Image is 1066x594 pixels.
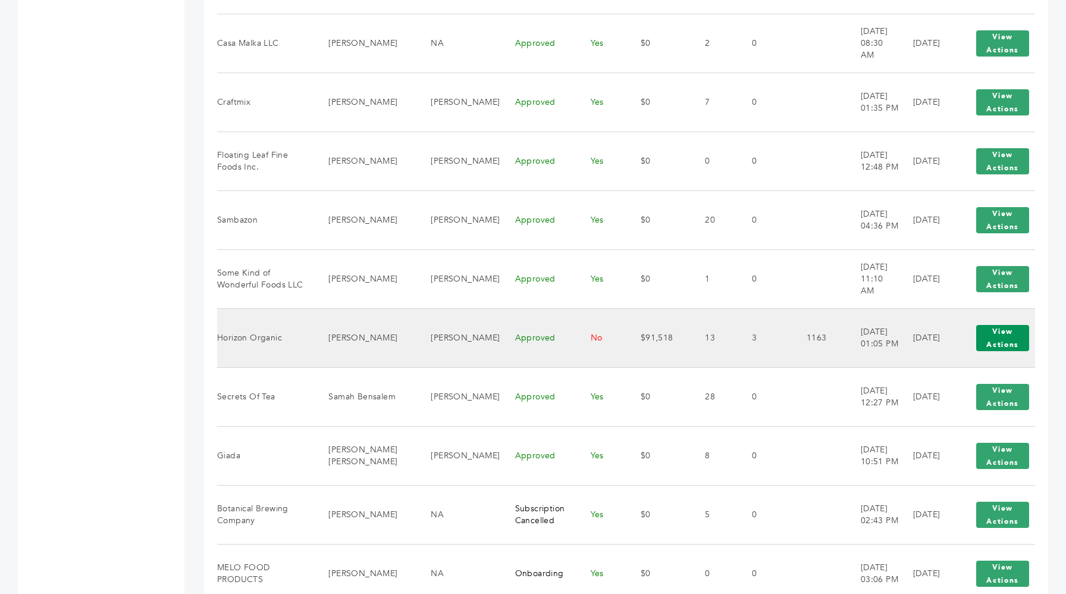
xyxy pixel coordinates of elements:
[576,73,626,132] td: Yes
[846,426,898,485] td: [DATE] 10:51 PM
[976,207,1029,233] button: View Actions
[737,249,792,308] td: 0
[500,426,576,485] td: Approved
[737,14,792,73] td: 0
[690,190,736,249] td: 20
[416,308,500,367] td: [PERSON_NAME]
[500,190,576,249] td: Approved
[217,132,313,190] td: Floating Leaf Fine Foods Inc.
[626,249,691,308] td: $0
[846,132,898,190] td: [DATE] 12:48 PM
[626,14,691,73] td: $0
[846,190,898,249] td: [DATE] 04:36 PM
[737,308,792,367] td: 3
[217,367,313,426] td: Secrets Of Tea
[846,14,898,73] td: [DATE] 08:30 AM
[217,485,313,544] td: Botanical Brewing Company
[313,190,416,249] td: [PERSON_NAME]
[217,308,313,367] td: Horizon Organic
[313,249,416,308] td: [PERSON_NAME]
[416,367,500,426] td: [PERSON_NAME]
[626,426,691,485] td: $0
[976,30,1029,57] button: View Actions
[626,73,691,132] td: $0
[576,485,626,544] td: Yes
[737,73,792,132] td: 0
[217,249,313,308] td: Some Kind of Wonderful Foods LLC
[898,249,955,308] td: [DATE]
[846,249,898,308] td: [DATE] 11:10 AM
[416,73,500,132] td: [PERSON_NAME]
[737,190,792,249] td: 0
[576,367,626,426] td: Yes
[690,14,736,73] td: 2
[792,308,846,367] td: 1163
[416,14,500,73] td: NA
[846,367,898,426] td: [DATE] 12:27 PM
[976,325,1029,351] button: View Actions
[690,367,736,426] td: 28
[690,485,736,544] td: 5
[976,148,1029,174] button: View Actions
[898,367,955,426] td: [DATE]
[898,485,955,544] td: [DATE]
[690,308,736,367] td: 13
[626,132,691,190] td: $0
[576,308,626,367] td: No
[690,132,736,190] td: 0
[976,384,1029,410] button: View Actions
[626,367,691,426] td: $0
[898,426,955,485] td: [DATE]
[576,249,626,308] td: Yes
[416,485,500,544] td: NA
[626,190,691,249] td: $0
[626,485,691,544] td: $0
[976,561,1029,587] button: View Actions
[576,14,626,73] td: Yes
[898,73,955,132] td: [DATE]
[737,132,792,190] td: 0
[313,14,416,73] td: [PERSON_NAME]
[500,367,576,426] td: Approved
[576,426,626,485] td: Yes
[898,190,955,249] td: [DATE]
[416,132,500,190] td: [PERSON_NAME]
[313,132,416,190] td: [PERSON_NAME]
[690,73,736,132] td: 7
[416,190,500,249] td: [PERSON_NAME]
[217,14,313,73] td: Casa Malka LLC
[500,249,576,308] td: Approved
[313,308,416,367] td: [PERSON_NAME]
[313,367,416,426] td: Samah Bensalem
[217,73,313,132] td: Craftmix
[976,502,1029,528] button: View Actions
[313,426,416,485] td: [PERSON_NAME] [PERSON_NAME]
[500,308,576,367] td: Approved
[690,249,736,308] td: 1
[416,249,500,308] td: [PERSON_NAME]
[313,73,416,132] td: [PERSON_NAME]
[500,14,576,73] td: Approved
[898,14,955,73] td: [DATE]
[576,132,626,190] td: Yes
[898,308,955,367] td: [DATE]
[976,266,1029,292] button: View Actions
[898,132,955,190] td: [DATE]
[500,485,576,544] td: Subscription Cancelled
[576,190,626,249] td: Yes
[217,190,313,249] td: Sambazon
[737,367,792,426] td: 0
[690,426,736,485] td: 8
[737,426,792,485] td: 0
[846,308,898,367] td: [DATE] 01:05 PM
[500,132,576,190] td: Approved
[626,308,691,367] td: $91,518
[846,73,898,132] td: [DATE] 01:35 PM
[416,426,500,485] td: [PERSON_NAME]
[500,73,576,132] td: Approved
[846,485,898,544] td: [DATE] 02:43 PM
[976,89,1029,115] button: View Actions
[737,485,792,544] td: 0
[217,426,313,485] td: Giada
[313,485,416,544] td: [PERSON_NAME]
